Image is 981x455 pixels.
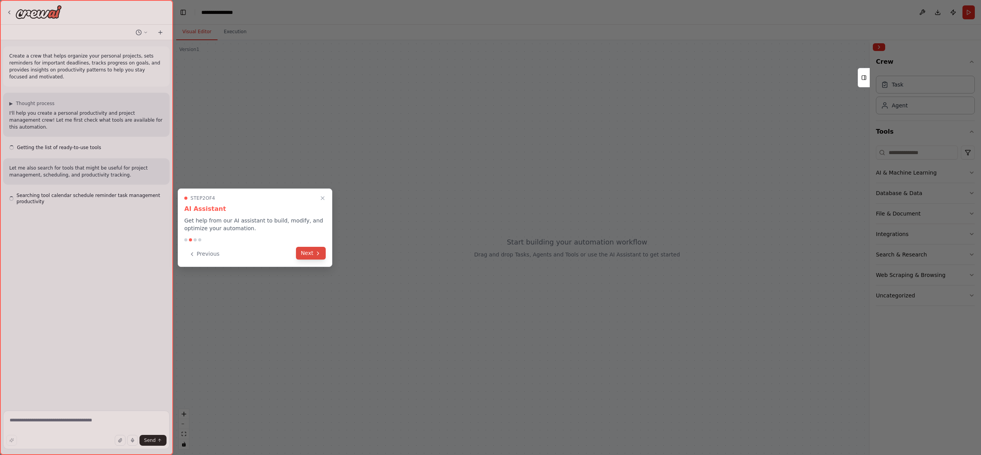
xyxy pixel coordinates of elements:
[296,247,326,260] button: Next
[184,248,224,260] button: Previous
[184,204,326,214] h3: AI Assistant
[184,217,326,232] p: Get help from our AI assistant to build, modify, and optimize your automation.
[190,195,215,201] span: Step 2 of 4
[318,194,327,203] button: Close walkthrough
[178,7,189,18] button: Hide left sidebar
